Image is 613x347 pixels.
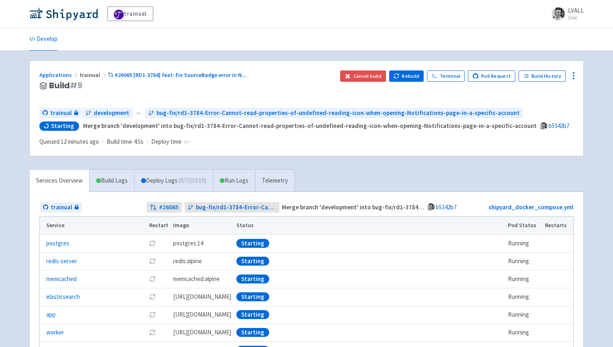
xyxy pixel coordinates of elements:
button: Restart pod [149,240,156,247]
a: Deploy Logs (0/7)(10:19) [134,170,213,192]
a: Services Overview [30,170,89,192]
button: Rebuild [389,70,424,82]
div: Starting [236,257,269,266]
td: Running [506,288,542,306]
a: bug-fix/rd1-3784-Error-Cannot-read-properties-of-undefined-reading-icon-when-opening-Notification... [184,202,280,213]
span: development [94,109,129,118]
span: -:-- [183,137,191,147]
span: trainual [79,71,108,79]
div: · · [39,137,195,147]
a: trainual [39,108,81,119]
span: 4.5s [134,137,144,147]
span: [DOMAIN_NAME][URL] [173,328,231,337]
span: # 9 [70,80,82,91]
a: Build History [519,70,566,82]
a: Pull Request [468,70,515,82]
a: #26065 [RD1-3784] feat: Fix SourceBadge error in N... [108,71,248,79]
span: Build [49,81,82,90]
span: memcached:alpine [173,275,220,284]
span: Build time [107,137,132,147]
a: redis-server [46,257,77,266]
strong: Merge branch 'development' into bug-fix/rd1-3784-Error-Cannot-read-properties-of-undefined-readin... [83,122,537,130]
small: User [568,15,584,20]
a: Run Logs [213,170,255,192]
span: redis:alpine [173,257,202,266]
a: Build Logs [90,170,134,192]
span: [DOMAIN_NAME][URL] [173,310,231,319]
a: postgres [46,239,69,248]
a: worker [46,328,64,337]
div: Starting [236,239,269,248]
td: Running [506,252,542,270]
div: Starting [236,292,269,301]
span: postgres:14 [173,239,203,248]
th: Status [234,217,506,234]
img: Shipyard logo [29,7,98,20]
time: 12 minutes ago [61,138,99,145]
a: elasticsearch [46,292,80,302]
a: memcached [46,275,77,284]
a: #26065 [147,202,182,213]
button: Restart pod [149,276,156,282]
a: development [82,108,133,119]
a: shipyard_docker_compose.yml [489,203,573,211]
span: Starting [51,122,74,130]
button: Restart pod [149,258,156,264]
div: Starting [236,310,269,319]
span: #26065 [RD1-3784] feat: Fix SourceBadge error in N ... [115,71,246,79]
a: app [46,310,56,319]
span: trainual [51,203,72,212]
button: Restart pod [149,294,156,300]
span: [DOMAIN_NAME][URL] [173,292,231,302]
span: bug-fix/rd1-3784-Error-Cannot-read-properties-of-undefined-reading-icon-when-opening-Notification... [156,109,520,118]
a: trainual [107,6,153,21]
td: Running [506,234,542,252]
th: Pod Status [506,217,542,234]
span: Deploy time [151,137,182,147]
a: Terminal [427,70,465,82]
div: Starting [236,328,269,337]
th: Restarts [542,217,573,234]
td: Running [506,324,542,341]
th: Service [40,217,146,234]
span: ← [136,109,142,118]
button: Restart pod [149,329,156,336]
a: LVALL User [547,7,584,20]
a: Applications [39,71,79,79]
a: b5342b7 [436,203,457,211]
span: ( 0 / 7 ) (10:19) [179,176,206,185]
a: trainual [40,202,82,213]
span: bug-fix/rd1-3784-Error-Cannot-read-properties-of-undefined-reading-icon-when-opening-Notification... [196,203,276,212]
a: Telemetry [255,170,294,192]
div: Starting [236,275,269,283]
span: LVALL [568,6,584,14]
button: Cancel build [340,70,386,82]
span: Queued [39,138,99,145]
th: Image [171,217,234,234]
a: bug-fix/rd1-3784-Error-Cannot-read-properties-of-undefined-reading-icon-when-opening-Notification... [145,108,523,119]
span: trainual [50,109,72,118]
button: Restart pod [149,311,156,318]
td: Running [506,306,542,324]
a: Develop [29,28,58,51]
a: b5342b7 [549,122,569,130]
strong: # 26065 [159,203,179,212]
th: Restart [146,217,171,234]
td: Running [506,270,542,288]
